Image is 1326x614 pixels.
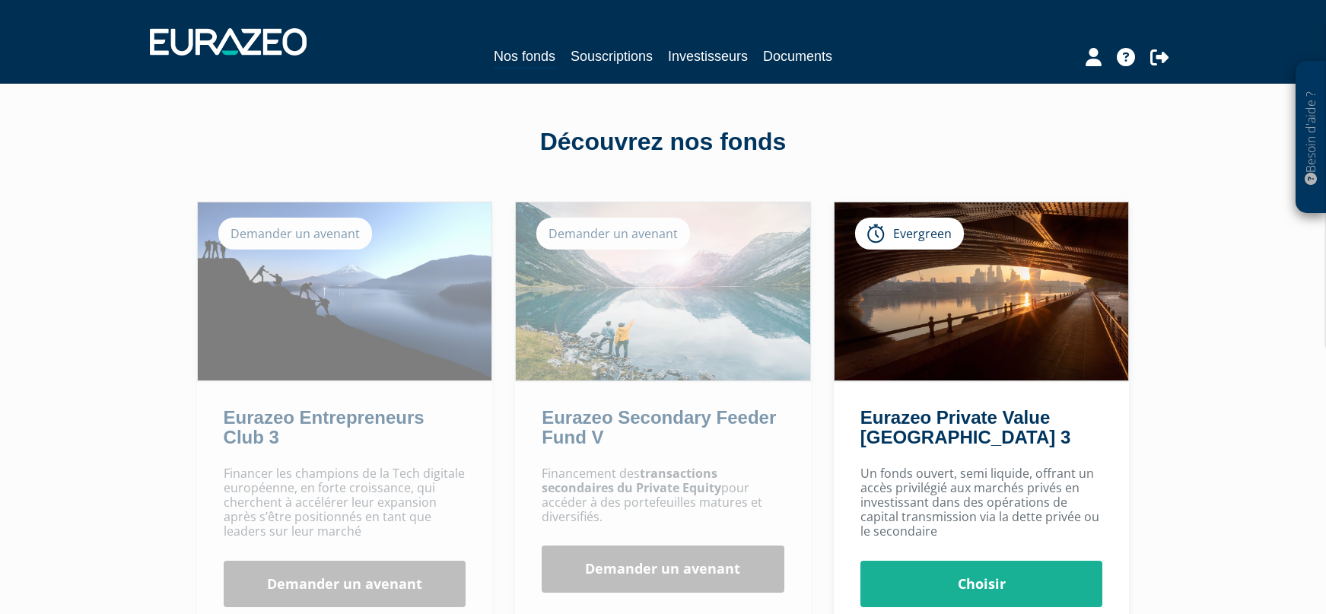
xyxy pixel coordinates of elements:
div: Découvrez nos fonds [230,125,1097,160]
a: Nos fonds [494,46,555,69]
p: Un fonds ouvert, semi liquide, offrant un accès privilégié aux marchés privés en investissant dan... [860,466,1103,539]
a: Choisir [860,561,1103,608]
p: Financer les champions de la Tech digitale européenne, en forte croissance, qui cherchent à accél... [224,466,466,539]
a: Eurazeo Entrepreneurs Club 3 [224,407,425,447]
a: Eurazeo Private Value [GEOGRAPHIC_DATA] 3 [860,407,1070,447]
a: Investisseurs [668,46,748,67]
p: Besoin d'aide ? [1302,69,1320,206]
a: Souscriptions [571,46,653,67]
p: Financement des pour accéder à des portefeuilles matures et diversifiés. [542,466,784,525]
img: Eurazeo Entrepreneurs Club 3 [198,202,492,380]
a: Demander un avenant [542,546,784,593]
img: Eurazeo Secondary Feeder Fund V [516,202,810,380]
img: 1732889491-logotype_eurazeo_blanc_rvb.png [150,28,307,56]
div: Demander un avenant [218,218,372,250]
div: Demander un avenant [536,218,690,250]
a: Documents [763,46,832,67]
img: Eurazeo Private Value Europe 3 [835,202,1129,380]
div: Evergreen [855,218,964,250]
a: Demander un avenant [224,561,466,608]
strong: transactions secondaires du Private Equity [542,465,721,496]
a: Eurazeo Secondary Feeder Fund V [542,407,776,447]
